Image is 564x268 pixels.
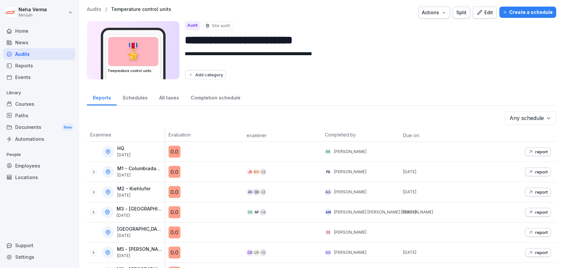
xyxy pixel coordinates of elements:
[64,125,72,130] font: New
[87,89,117,105] a: Reports
[185,70,226,79] button: Add category
[3,160,75,172] a: Employees
[117,213,130,218] font: [DATE]
[170,189,178,195] font: 0.0
[212,23,230,28] font: Site audit
[117,89,153,105] a: Schedules
[15,63,33,68] font: Reports
[15,174,38,180] font: Locations
[117,233,131,238] font: [DATE]
[326,170,330,174] font: PA
[247,250,253,254] font: CG
[499,7,556,18] button: Create a schedule
[117,152,131,157] font: [DATE]
[117,186,151,191] font: M2 - Kiehlufer
[261,250,263,254] font: +
[263,170,265,174] font: 3
[261,190,263,194] font: +
[15,51,30,57] font: Audits
[263,210,265,214] font: 4
[169,132,191,137] font: Evaluation
[105,6,107,12] font: /
[7,90,21,95] font: Library
[19,13,33,18] font: Mmaah
[3,71,75,83] a: Events
[117,166,164,171] font: M1 - Columbiadamm
[170,229,178,236] font: 0.0
[403,210,416,214] font: [DATE]
[263,250,265,254] font: 5
[3,172,75,183] a: Locations
[248,170,252,174] font: JS
[117,145,124,151] font: HQ
[3,25,75,37] a: Home
[535,189,548,195] font: report
[3,110,75,121] a: Paths
[456,10,467,15] font: Split
[117,226,164,232] font: [GEOGRAPHIC_DATA]
[19,7,31,12] font: Neha
[248,210,252,214] font: DS
[422,10,439,15] font: Actions
[3,121,75,134] a: DocumentsNew
[3,37,75,48] a: News
[185,89,246,105] a: Completion schedule
[170,249,178,256] font: 0.0
[525,168,551,176] button: report
[326,230,330,234] font: SS
[3,60,75,71] a: Reports
[15,113,28,118] font: Paths
[123,42,143,61] font: 🎖️
[15,243,33,248] font: Support
[15,124,41,130] font: Documents
[509,9,553,15] font: Create a schedule
[525,208,551,216] button: report
[535,169,548,174] font: report
[254,190,259,194] font: GS
[93,95,111,100] font: Reports
[403,169,416,174] font: [DATE]
[15,40,28,45] font: News
[159,95,179,100] font: All taxes
[326,150,330,154] font: RR
[15,74,31,80] font: Events
[87,7,101,12] a: Audits
[261,210,263,214] font: +
[254,210,259,214] font: AP
[535,149,548,154] font: report
[117,193,131,198] font: [DATE]
[170,148,178,155] font: 0.0
[32,7,47,12] font: Verma
[325,132,356,137] font: Completed by
[246,133,267,138] font: examiner
[191,95,241,100] font: Completion schedule
[117,246,167,252] font: M5 - [PERSON_NAME]
[7,152,21,157] font: People
[187,23,198,28] font: Audit
[153,89,185,105] a: All taxes
[525,147,551,156] button: report
[111,7,171,12] a: Temperature control units
[111,6,171,12] font: Temperature control units
[403,133,420,138] font: Due on:
[263,190,265,194] font: 2
[484,10,493,15] font: Edit
[473,7,497,19] button: Edit
[15,28,28,34] font: Home
[108,69,151,73] font: Temperature control units
[525,228,551,237] button: report
[3,98,75,110] a: Courses
[117,172,131,177] font: [DATE]
[403,250,416,255] font: [DATE]
[248,190,252,194] font: AS
[170,209,178,215] font: 0.0
[535,230,548,235] font: report
[170,169,178,175] font: 0.0
[334,230,366,235] font: [PERSON_NAME]
[334,189,366,194] font: [PERSON_NAME]
[15,136,44,142] font: Automations
[325,250,331,254] font: GG
[403,189,416,194] font: [DATE]
[525,188,551,196] button: report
